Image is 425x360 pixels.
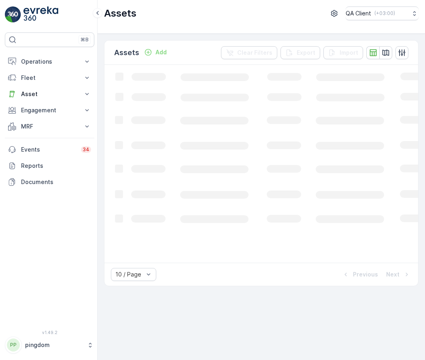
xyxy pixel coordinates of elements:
[5,336,94,354] button: PPpingdom
[21,162,91,170] p: Reports
[374,10,395,17] p: ( +03:00 )
[341,270,379,279] button: Previous
[21,122,78,131] p: MRF
[5,102,94,118] button: Engagement
[353,270,378,279] p: Previous
[5,158,94,174] a: Reports
[23,6,58,23] img: logo_light-DOdMpM7g.png
[323,46,363,59] button: Import
[5,330,94,335] span: v 1.49.2
[5,118,94,135] button: MRF
[340,49,358,57] p: Import
[114,47,139,58] p: Assets
[346,6,419,20] button: QA Client(+03:00)
[297,49,315,57] p: Export
[21,58,78,66] p: Operations
[386,270,399,279] p: Next
[5,141,94,158] a: Events34
[155,48,167,56] p: Add
[221,46,277,59] button: Clear Filters
[5,86,94,102] button: Asset
[5,174,94,190] a: Documents
[25,341,83,349] p: pingdom
[21,90,78,98] p: Asset
[385,270,412,279] button: Next
[346,9,371,17] p: QA Client
[21,178,91,186] p: Documents
[7,339,20,351] div: PP
[21,106,78,114] p: Engagement
[5,6,21,23] img: logo
[5,54,94,70] button: Operations
[81,36,89,43] p: ⌘B
[237,49,272,57] p: Clear Filters
[104,7,136,20] p: Assets
[83,146,89,153] p: 34
[280,46,320,59] button: Export
[21,74,78,82] p: Fleet
[141,47,170,57] button: Add
[5,70,94,86] button: Fleet
[21,146,76,154] p: Events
